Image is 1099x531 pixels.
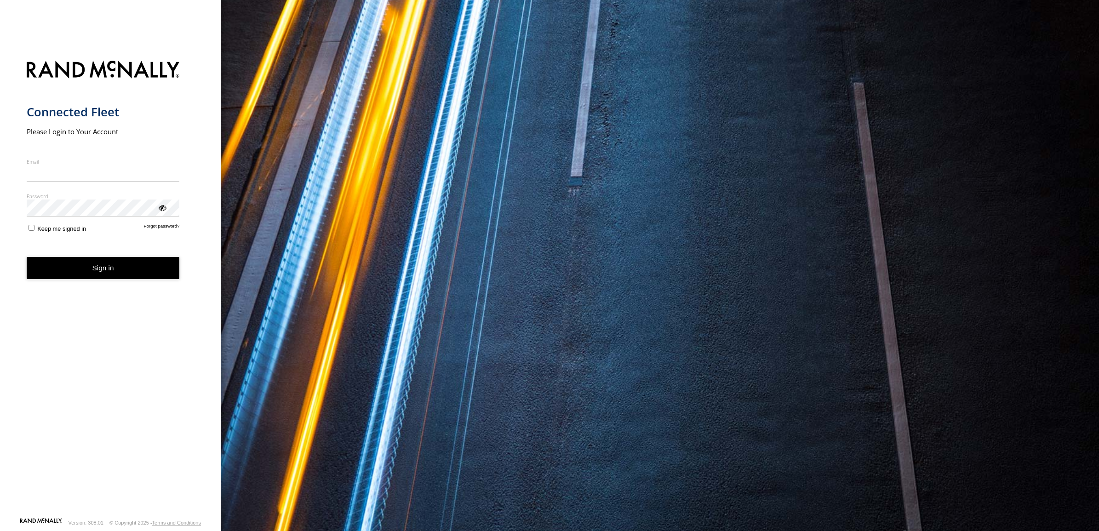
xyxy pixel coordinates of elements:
[27,257,180,280] button: Sign in
[27,127,180,136] h2: Please Login to Your Account
[29,225,34,231] input: Keep me signed in
[27,158,180,165] label: Email
[27,59,180,82] img: Rand McNally
[27,55,195,518] form: main
[69,520,103,525] div: Version: 308.01
[144,223,180,232] a: Forgot password?
[37,225,86,232] span: Keep me signed in
[27,193,180,200] label: Password
[109,520,201,525] div: © Copyright 2025 -
[152,520,201,525] a: Terms and Conditions
[20,518,62,527] a: Visit our Website
[157,203,166,212] div: ViewPassword
[27,104,180,120] h1: Connected Fleet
